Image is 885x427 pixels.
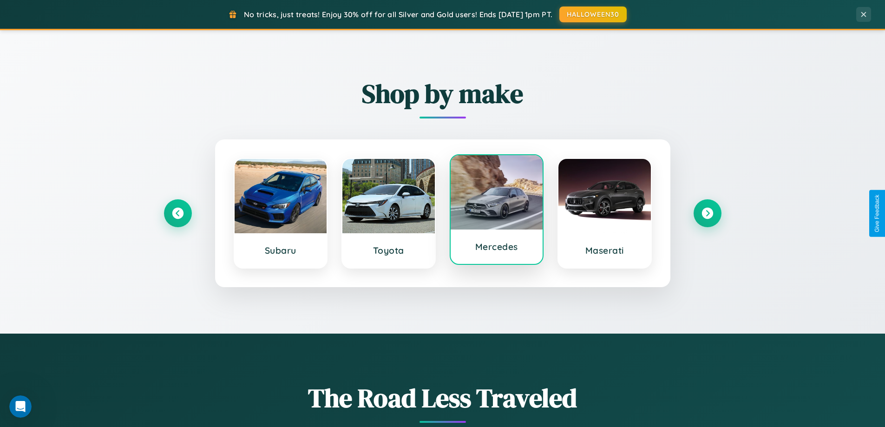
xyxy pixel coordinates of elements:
div: Give Feedback [874,195,880,232]
h1: The Road Less Traveled [164,380,721,416]
h3: Mercedes [460,241,534,252]
h3: Maserati [568,245,642,256]
h3: Toyota [352,245,426,256]
span: No tricks, just treats! Enjoy 30% off for all Silver and Gold users! Ends [DATE] 1pm PT. [244,10,552,19]
iframe: Intercom live chat [9,395,32,418]
h2: Shop by make [164,76,721,112]
button: HALLOWEEN30 [559,7,627,22]
h3: Subaru [244,245,318,256]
